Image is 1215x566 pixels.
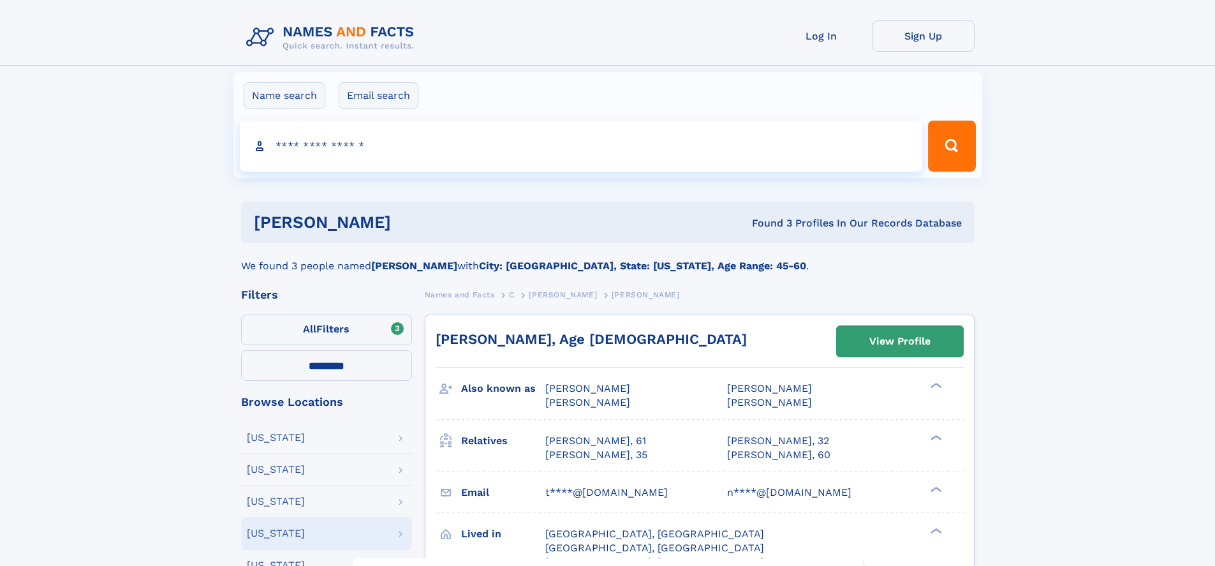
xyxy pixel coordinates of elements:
[241,315,412,345] label: Filters
[247,433,305,443] div: [US_STATE]
[461,430,545,452] h3: Relatives
[247,528,305,539] div: [US_STATE]
[241,243,975,274] div: We found 3 people named with .
[254,214,571,230] h1: [PERSON_NAME]
[509,290,515,299] span: C
[461,523,545,545] h3: Lived in
[770,20,873,52] a: Log In
[529,290,597,299] span: [PERSON_NAME]
[247,465,305,475] div: [US_STATE]
[509,287,515,302] a: C
[425,287,495,302] a: Names and Facts
[244,82,325,109] label: Name search
[869,327,931,356] div: View Profile
[727,434,829,448] a: [PERSON_NAME], 32
[303,323,316,335] span: All
[461,482,545,503] h3: Email
[927,433,943,442] div: ❯
[247,496,305,507] div: [US_STATE]
[727,382,812,394] span: [PERSON_NAME]
[529,287,597,302] a: [PERSON_NAME]
[873,20,975,52] a: Sign Up
[927,382,943,390] div: ❯
[545,396,630,408] span: [PERSON_NAME]
[928,121,975,172] button: Search Button
[545,434,646,448] a: [PERSON_NAME], 61
[727,448,830,462] a: [PERSON_NAME], 60
[837,326,963,357] a: View Profile
[545,542,764,554] span: [GEOGRAPHIC_DATA], [GEOGRAPHIC_DATA]
[545,448,647,462] a: [PERSON_NAME], 35
[479,260,806,272] b: City: [GEOGRAPHIC_DATA], State: [US_STATE], Age Range: 45-60
[241,20,425,55] img: Logo Names and Facts
[240,121,923,172] input: search input
[241,396,412,408] div: Browse Locations
[927,485,943,493] div: ❯
[339,82,418,109] label: Email search
[461,378,545,399] h3: Also known as
[371,260,457,272] b: [PERSON_NAME]
[545,528,764,540] span: [GEOGRAPHIC_DATA], [GEOGRAPHIC_DATA]
[612,290,680,299] span: [PERSON_NAME]
[571,216,962,230] div: Found 3 Profiles In Our Records Database
[241,289,412,301] div: Filters
[436,331,747,347] a: [PERSON_NAME], Age [DEMOGRAPHIC_DATA]
[927,526,943,535] div: ❯
[545,382,630,394] span: [PERSON_NAME]
[727,396,812,408] span: [PERSON_NAME]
